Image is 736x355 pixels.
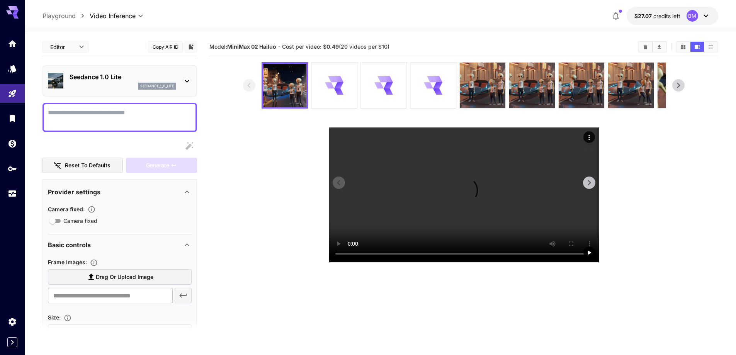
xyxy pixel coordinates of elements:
[263,64,306,107] img: 4Xcs02M8Rv1BYAAAAASUVORK5CYII=
[638,41,667,53] div: Clear videosDownload All
[8,189,17,199] div: Usage
[627,7,718,25] button: $27.07259BM
[634,12,680,20] div: $27.07259
[326,43,339,50] b: 0.49
[209,43,276,50] span: Model:
[608,63,654,108] img: wfHBEG4KVTQKwAAAABJRU5ErkJggg==
[48,187,100,197] p: Provider settings
[140,83,174,89] p: seedance_1_0_lite
[48,269,192,285] label: Drag or upload image
[690,42,704,52] button: Show videos in video view
[634,13,653,19] span: $27.07
[677,42,690,52] button: Show videos in grid view
[687,10,698,22] div: BM
[704,42,717,52] button: Show videos in list view
[48,206,85,212] span: Camera fixed :
[509,63,555,108] img: JD+WIoAAAAAElFTkSuQmCC
[90,11,136,20] span: Video Inference
[87,259,101,267] button: Upload frame images.
[658,63,703,108] img: wCHRTtCYe3UPQAAAABJRU5ErkJggg==
[278,42,280,51] p: ·
[639,42,652,52] button: Clear videos
[48,259,87,265] span: Frame Images :
[148,41,183,53] button: Copy AIR ID
[460,63,505,108] img: rT4Kn66jdmAAAAAElFTkSuQmCC
[7,337,17,347] button: Expand sidebar
[227,43,276,50] b: MiniMax 02 Hailuo
[559,63,604,108] img: QdhltDvycmclAKDIW1wNwwfk8LqiQGSYxSWisSwpIfrTNuGRPRVKAAGRoubXgDaH9e6Cr73HoAAAAASUVORK5CYII=
[8,114,17,123] div: Library
[8,64,17,73] div: Models
[42,11,90,20] nav: breadcrumb
[48,236,192,254] div: Basic controls
[187,42,194,51] button: Add to library
[42,158,123,173] button: Reset to defaults
[282,43,389,50] span: Cost per video: $ (20 videos per $10)
[583,131,595,143] div: Actions
[50,43,74,51] span: Editor
[8,164,17,173] div: API Keys
[653,42,666,52] button: Download All
[583,247,595,258] div: Play video
[61,314,75,322] button: Adjust the dimensions of the generated image by specifying its width and height in pixels, or sel...
[8,89,17,99] div: Playground
[653,13,680,19] span: credits left
[42,11,76,20] a: Playground
[48,69,192,93] div: Seedance 1.0 Liteseedance_1_0_lite
[8,317,17,326] div: Settings
[63,217,97,225] span: Camera fixed
[676,41,718,53] div: Show videos in grid viewShow videos in video viewShow videos in list view
[48,314,61,321] span: Size :
[8,139,17,148] div: Wallet
[70,72,176,82] p: Seedance 1.0 Lite
[8,39,17,48] div: Home
[96,272,153,282] span: Drag or upload image
[48,240,91,250] p: Basic controls
[48,183,192,201] div: Provider settings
